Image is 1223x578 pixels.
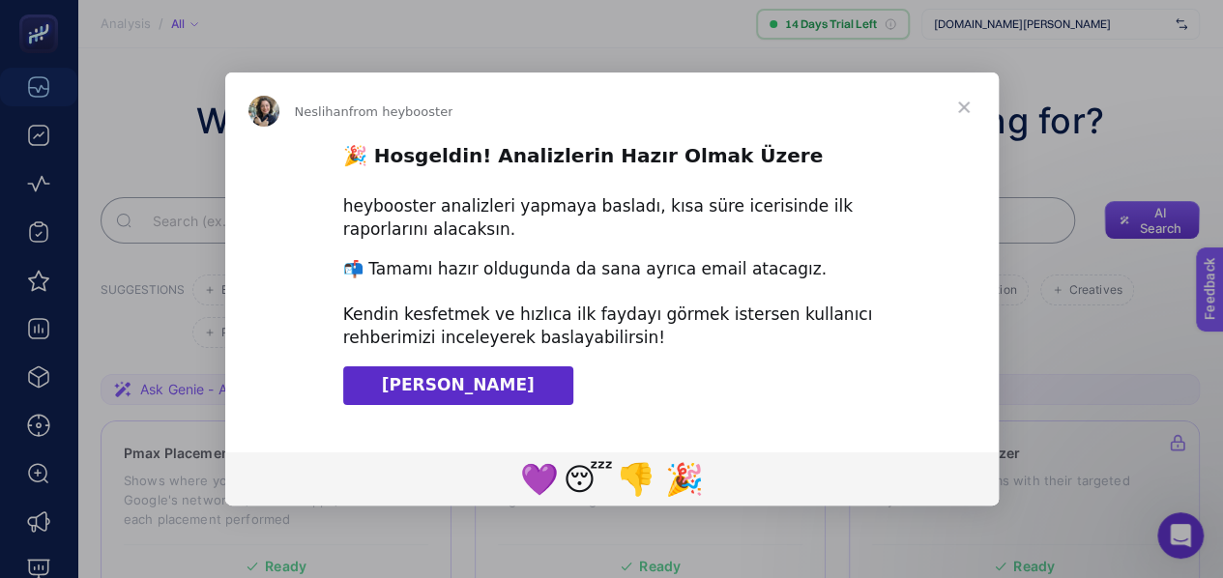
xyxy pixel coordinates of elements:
[617,461,655,498] span: 👎
[564,461,613,498] span: 😴
[343,258,881,350] div: 📬 Tamamı hazır oldugunda da sana ayrıca email atacagız. ​ Kendin kesfetmek ve hızlıca ilk faydayı...
[520,461,559,498] span: 💜
[660,455,709,502] span: tada reaction
[343,144,823,167] b: 🎉 Hosgeldin! Analizlerin Hazır Olmak Üzere
[343,366,573,405] a: [PERSON_NAME]
[515,455,564,502] span: purple heart reaction
[12,6,73,21] span: Feedback
[612,455,660,502] span: 1 reaction
[929,72,999,142] span: Close
[564,455,612,502] span: sleeping reaction
[665,461,704,498] span: 🎉
[248,96,279,127] img: Profile image for Neslihan
[343,195,881,242] div: heybooster analizleri yapmaya basladı, kısa süre icerisinde ilk raporlarını alacaksın.
[349,104,453,119] span: from heybooster
[295,104,349,119] span: Neslihan
[382,375,535,394] span: [PERSON_NAME]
